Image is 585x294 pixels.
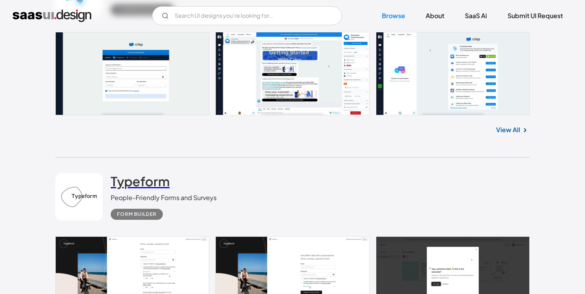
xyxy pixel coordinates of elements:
div: People-Friendly Forms and Surveys [111,193,217,202]
div: Form Builder [117,210,157,219]
a: Submit UI Request [498,7,572,24]
form: Email Form [152,6,342,25]
a: Browse [372,7,415,24]
a: SaaS Ai [455,7,496,24]
h2: Typeform [111,173,170,189]
input: Search UI designs you're looking for... [152,6,342,25]
a: View All [496,125,520,135]
a: About [416,7,454,24]
a: home [13,9,91,22]
a: Typeform [111,173,170,193]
